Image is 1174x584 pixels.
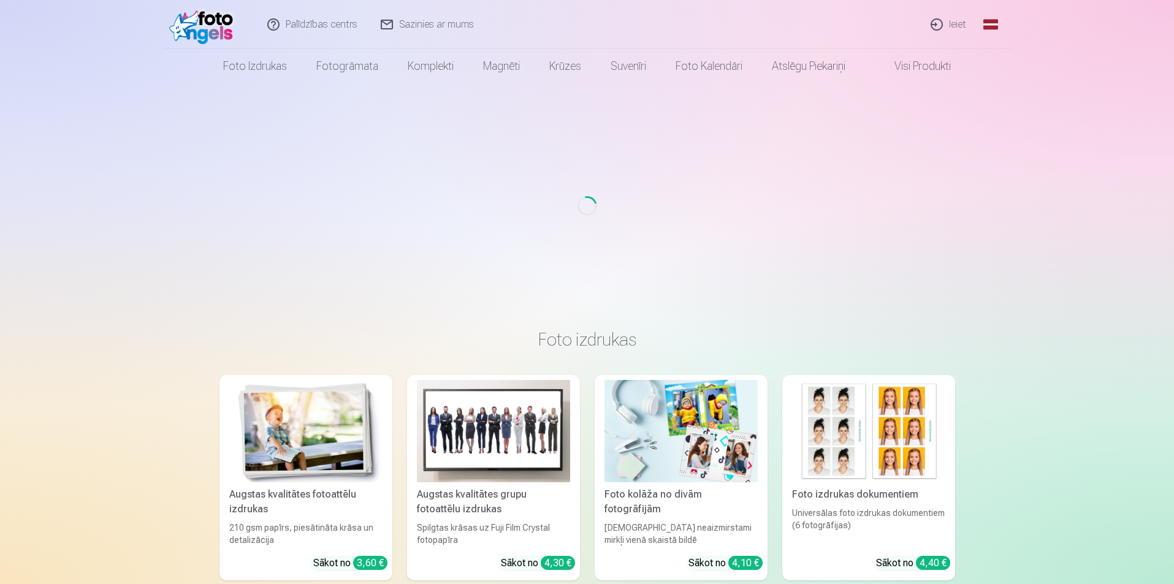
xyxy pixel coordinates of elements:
[229,380,383,482] img: Augstas kvalitātes fotoattēlu izdrukas
[792,380,945,482] img: Foto izdrukas dokumentiem
[782,375,955,580] a: Foto izdrukas dokumentiemFoto izdrukas dokumentiemUniversālas foto izdrukas dokumentiem (6 fotogr...
[728,556,763,570] div: 4,10 €
[596,49,661,83] a: Suvenīri
[688,556,763,571] div: Sākot no
[860,49,966,83] a: Visi produkti
[169,5,240,44] img: /fa1
[600,521,763,546] div: [DEMOGRAPHIC_DATA] neaizmirstami mirkļi vienā skaistā bildē
[412,521,575,546] div: Spilgtas krāsas uz Fuji Film Crystal fotopapīra
[208,49,302,83] a: Foto izdrukas
[412,487,575,517] div: Augstas kvalitātes grupu fotoattēlu izdrukas
[787,507,950,546] div: Universālas foto izdrukas dokumentiem (6 fotogrāfijas)
[916,556,950,570] div: 4,40 €
[468,49,535,83] a: Magnēti
[417,380,570,482] img: Augstas kvalitātes grupu fotoattēlu izdrukas
[229,328,945,351] h3: Foto izdrukas
[757,49,860,83] a: Atslēgu piekariņi
[595,375,768,580] a: Foto kolāža no divām fotogrāfijāmFoto kolāža no divām fotogrāfijām[DEMOGRAPHIC_DATA] neaizmirstam...
[353,556,387,570] div: 3,60 €
[604,380,758,482] img: Foto kolāža no divām fotogrāfijām
[535,49,596,83] a: Krūzes
[224,521,387,546] div: 210 gsm papīrs, piesātināta krāsa un detalizācija
[302,49,393,83] a: Fotogrāmata
[501,556,575,571] div: Sākot no
[313,556,387,571] div: Sākot no
[600,487,763,517] div: Foto kolāža no divām fotogrāfijām
[224,487,387,517] div: Augstas kvalitātes fotoattēlu izdrukas
[661,49,757,83] a: Foto kalendāri
[541,556,575,570] div: 4,30 €
[393,49,468,83] a: Komplekti
[876,556,950,571] div: Sākot no
[219,375,392,580] a: Augstas kvalitātes fotoattēlu izdrukasAugstas kvalitātes fotoattēlu izdrukas210 gsm papīrs, piesā...
[407,375,580,580] a: Augstas kvalitātes grupu fotoattēlu izdrukasAugstas kvalitātes grupu fotoattēlu izdrukasSpilgtas ...
[787,487,950,502] div: Foto izdrukas dokumentiem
